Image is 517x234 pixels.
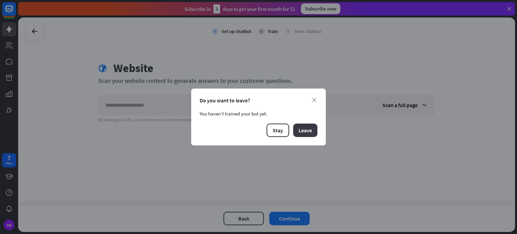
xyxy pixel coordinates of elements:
button: Leave [293,124,317,137]
button: Open LiveChat chat widget [5,3,26,23]
i: close [312,98,316,102]
div: Do you want to leave? [200,97,317,104]
div: You haven’t trained your bot yet. [200,110,317,117]
button: Stay [267,124,289,137]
